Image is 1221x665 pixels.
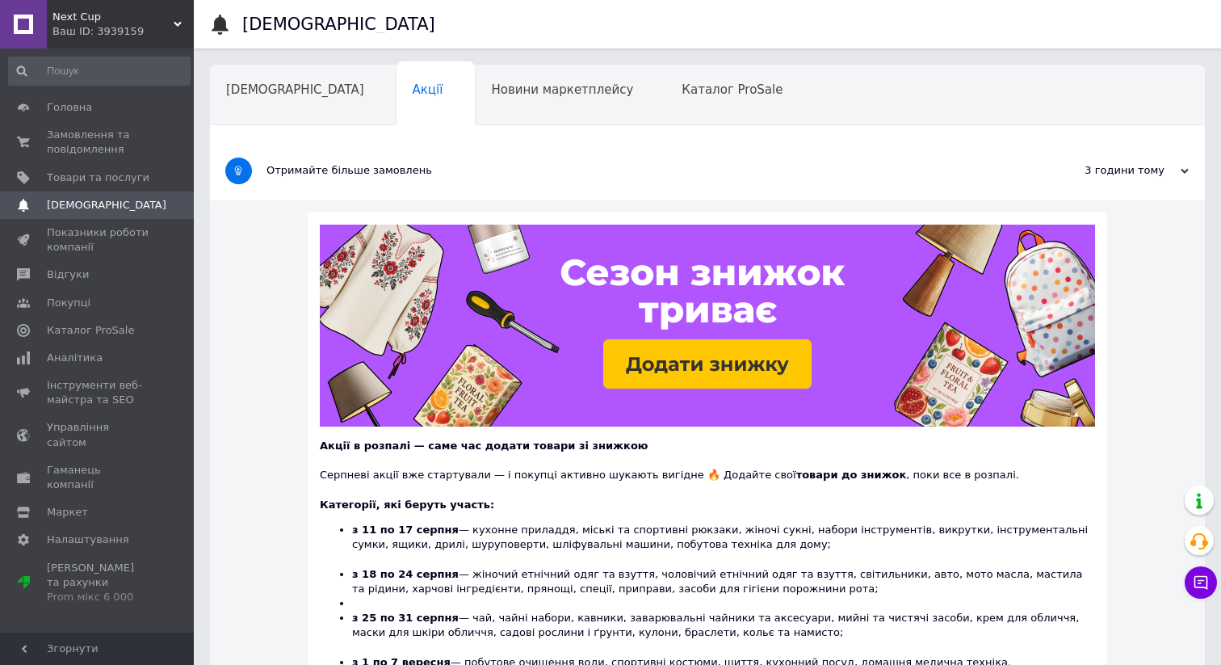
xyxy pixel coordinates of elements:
[1027,163,1189,178] div: 3 години тому
[320,499,494,511] b: Категорії, які беруть участь:
[47,505,88,520] span: Маркет
[47,351,103,365] span: Аналітика
[320,440,648,452] b: Акції в розпалі — саме час додати товари зі знижкою
[47,378,149,407] span: Інструменти веб-майстра та SEO
[47,198,166,213] span: [DEMOGRAPHIC_DATA]
[352,568,459,580] b: з 18 по 24 серпня
[352,567,1095,596] li: — жіночий етнічний одяг та взуття, чоловічий етнічний одяг та взуття, світильники, авто, мото мас...
[8,57,191,86] input: Пошук
[796,469,907,481] b: товари до знижок
[352,611,1095,655] li: — чай, чайні набори, кавники, заварювальні чайники та аксесуари, мийні та чистячі засоби, крем дл...
[47,323,134,338] span: Каталог ProSale
[47,267,89,282] span: Відгуки
[266,163,1027,178] div: Отримайте більше замовлень
[47,296,90,310] span: Покупці
[320,453,1095,482] div: Серпневі акції вже стартували — і покупці активно шукають вигідне 🔥 Додайте свої , поки все в роз...
[242,15,435,34] h1: [DEMOGRAPHIC_DATA]
[52,24,194,39] div: Ваш ID: 3939159
[1185,566,1217,599] button: Чат з покупцем
[352,523,1095,567] li: — кухонне приладдя, міські та спортивні рюкзаки, жіночі сукні, набори інструментів, викрутки, інс...
[47,420,149,449] span: Управління сайтом
[352,612,459,624] b: з 25 по 31 серпня
[47,561,149,605] span: [PERSON_NAME] та рахунки
[47,532,129,547] span: Налаштування
[226,82,364,97] span: [DEMOGRAPHIC_DATA]
[47,100,92,115] span: Головна
[47,225,149,255] span: Показники роботи компанії
[491,82,633,97] span: Новини маркетплейсу
[413,82,443,97] span: Акції
[47,590,149,604] div: Prom мікс 6 000
[47,170,149,185] span: Товари та послуги
[52,10,174,24] span: Next Cup
[47,128,149,157] span: Замовлення та повідомлення
[47,463,149,492] span: Гаманець компанії
[682,82,783,97] span: Каталог ProSale
[352,524,459,536] b: з 11 по 17 серпня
